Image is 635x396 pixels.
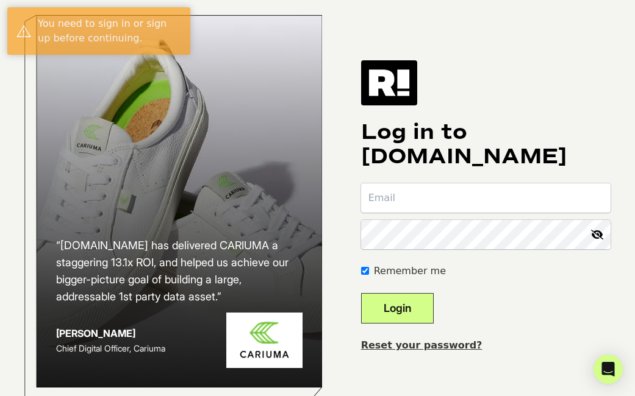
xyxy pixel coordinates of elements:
input: Email [361,183,611,213]
h2: “[DOMAIN_NAME] has delivered CARIUMA a staggering 13.1x ROI, and helped us achieve our bigger-pic... [56,237,303,305]
div: You need to sign in or sign up before continuing. [38,16,181,46]
img: Cariuma [226,313,303,368]
img: Retention.com [361,60,417,105]
div: Open Intercom Messenger [594,355,623,384]
a: Reset your password? [361,339,483,351]
strong: [PERSON_NAME] [56,327,135,339]
span: Chief Digital Officer, Cariuma [56,343,165,353]
button: Login [361,293,434,324]
h1: Log in to [DOMAIN_NAME] [361,120,611,169]
label: Remember me [374,264,446,278]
